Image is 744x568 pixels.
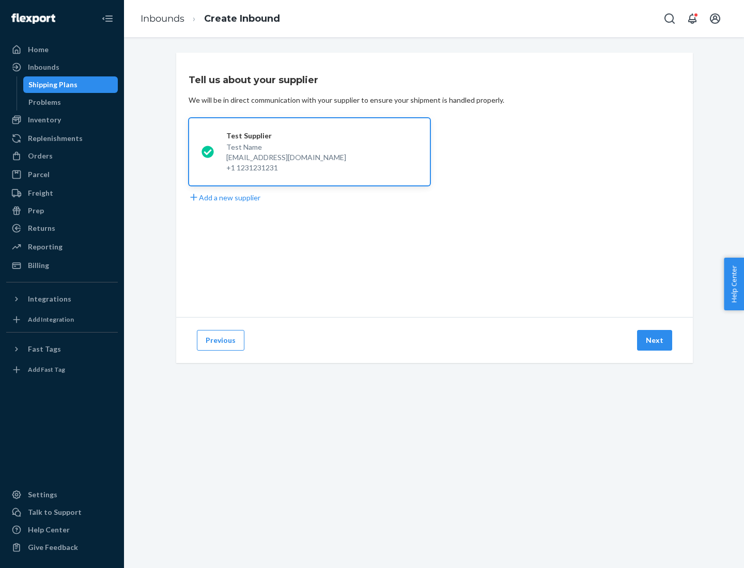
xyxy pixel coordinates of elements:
div: We will be in direct communication with your supplier to ensure your shipment is handled properly. [189,95,504,105]
button: Previous [197,330,244,351]
button: Open notifications [682,8,703,29]
div: Integrations [28,294,71,304]
a: Home [6,41,118,58]
a: Reporting [6,239,118,255]
div: Inventory [28,115,61,125]
a: Parcel [6,166,118,183]
div: Give Feedback [28,542,78,553]
a: Prep [6,202,118,219]
button: Open Search Box [659,8,680,29]
a: Replenishments [6,130,118,147]
div: Home [28,44,49,55]
a: Add Integration [6,311,118,328]
button: Next [637,330,672,351]
div: Help Center [28,525,70,535]
a: Inbounds [141,13,184,24]
a: Shipping Plans [23,76,118,93]
a: Orders [6,148,118,164]
a: Talk to Support [6,504,118,520]
div: Shipping Plans [28,80,78,90]
div: Billing [28,260,49,271]
button: Fast Tags [6,341,118,357]
h3: Tell us about your supplier [189,73,318,87]
a: Returns [6,220,118,236]
div: Add Fast Tag [28,365,65,374]
img: Flexport logo [11,13,55,24]
div: Settings [28,490,57,500]
a: Inventory [6,112,118,128]
div: Fast Tags [28,344,61,354]
div: Problems [28,97,61,107]
button: Close Navigation [97,8,118,29]
div: Orders [28,151,53,161]
div: Freight [28,188,53,198]
a: Create Inbound [204,13,280,24]
ol: breadcrumbs [132,4,288,34]
button: Integrations [6,291,118,307]
a: Add Fast Tag [6,361,118,378]
div: Parcel [28,169,50,180]
div: Replenishments [28,133,83,144]
button: Help Center [724,258,744,310]
a: Billing [6,257,118,274]
a: Problems [23,94,118,111]
a: Help Center [6,522,118,538]
a: Freight [6,185,118,201]
div: Reporting [28,242,63,252]
div: Prep [28,206,44,216]
button: Open account menu [705,8,725,29]
button: Give Feedback [6,539,118,556]
a: Settings [6,486,118,503]
div: Returns [28,223,55,233]
button: Add a new supplier [189,192,260,203]
div: Add Integration [28,315,74,324]
div: Inbounds [28,62,59,72]
a: Inbounds [6,59,118,75]
div: Talk to Support [28,507,82,517]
